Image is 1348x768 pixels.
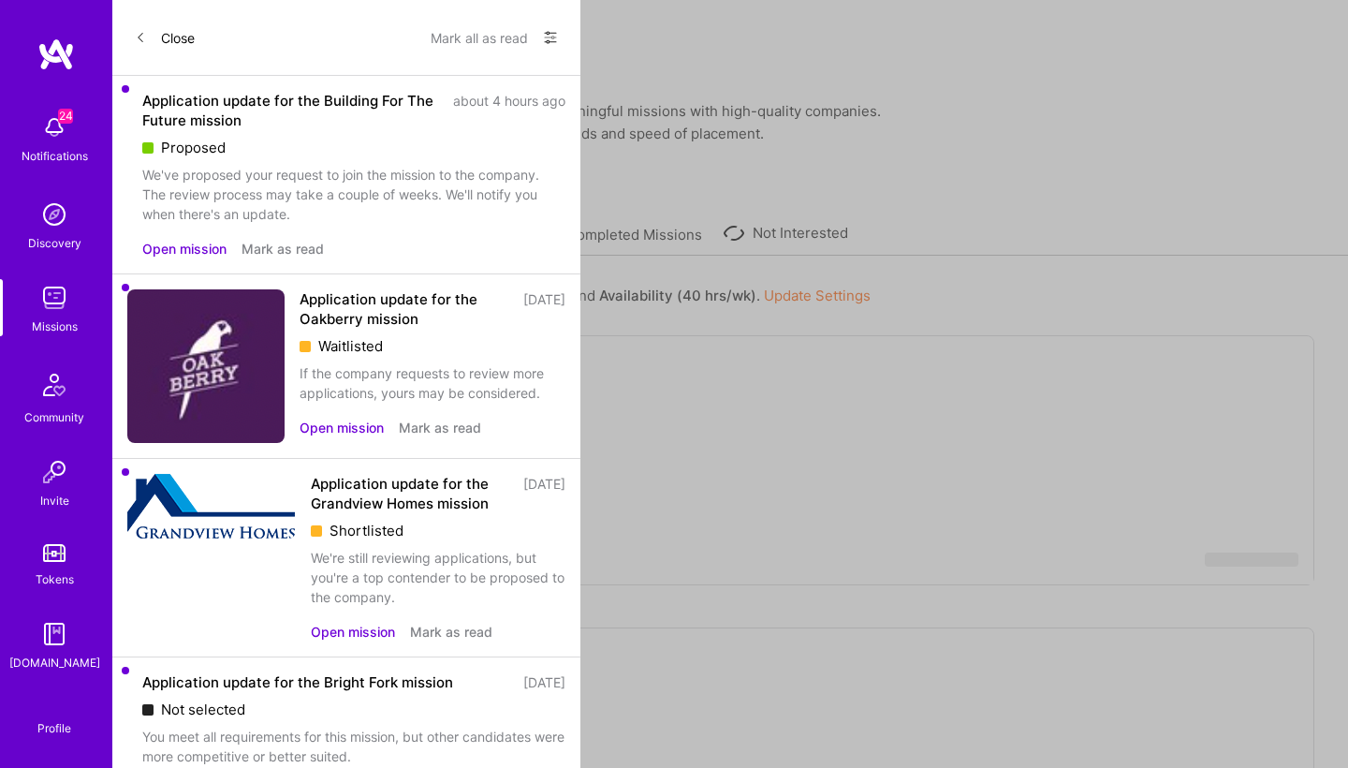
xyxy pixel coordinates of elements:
[300,336,565,356] div: Waitlisted
[142,672,453,692] div: Application update for the Bright Fork mission
[127,474,296,539] img: Company Logo
[32,317,78,336] div: Missions
[28,233,81,253] div: Discovery
[300,363,565,403] div: If the company requests to review more applications, yours may be considered.
[311,521,565,540] div: Shortlisted
[142,700,565,719] div: Not selected
[22,146,88,166] div: Notifications
[58,109,73,124] span: 24
[32,362,77,407] img: Community
[453,91,565,130] div: about 4 hours ago
[36,279,73,317] img: teamwork
[37,37,75,71] img: logo
[36,109,73,146] img: bell
[410,622,492,642] button: Mark as read
[523,289,565,329] div: [DATE]
[523,474,565,513] div: [DATE]
[431,22,528,52] button: Mark all as read
[36,453,73,491] img: Invite
[142,239,227,258] button: Open mission
[311,548,565,607] div: We're still reviewing applications, but you're a top contender to be proposed to the company.
[36,196,73,233] img: discovery
[37,718,71,736] div: Profile
[40,491,69,510] div: Invite
[142,91,442,130] div: Application update for the Building For The Future mission
[24,407,84,427] div: Community
[311,474,512,513] div: Application update for the Grandview Homes mission
[142,138,565,157] div: Proposed
[127,289,285,443] img: Company Logo
[142,727,565,766] div: You meet all requirements for this mission, but other candidates were more competitive or better ...
[311,622,395,642] button: Open mission
[43,544,66,562] img: tokens
[300,289,512,329] div: Application update for the Oakberry mission
[36,615,73,653] img: guide book
[242,239,324,258] button: Mark as read
[31,699,78,736] a: Profile
[9,653,100,672] div: [DOMAIN_NAME]
[142,165,565,224] div: We've proposed your request to join the mission to the company. The review process may take a cou...
[135,22,195,52] button: Close
[523,672,565,692] div: [DATE]
[300,418,384,437] button: Open mission
[36,569,74,589] div: Tokens
[399,418,481,437] button: Mark as read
